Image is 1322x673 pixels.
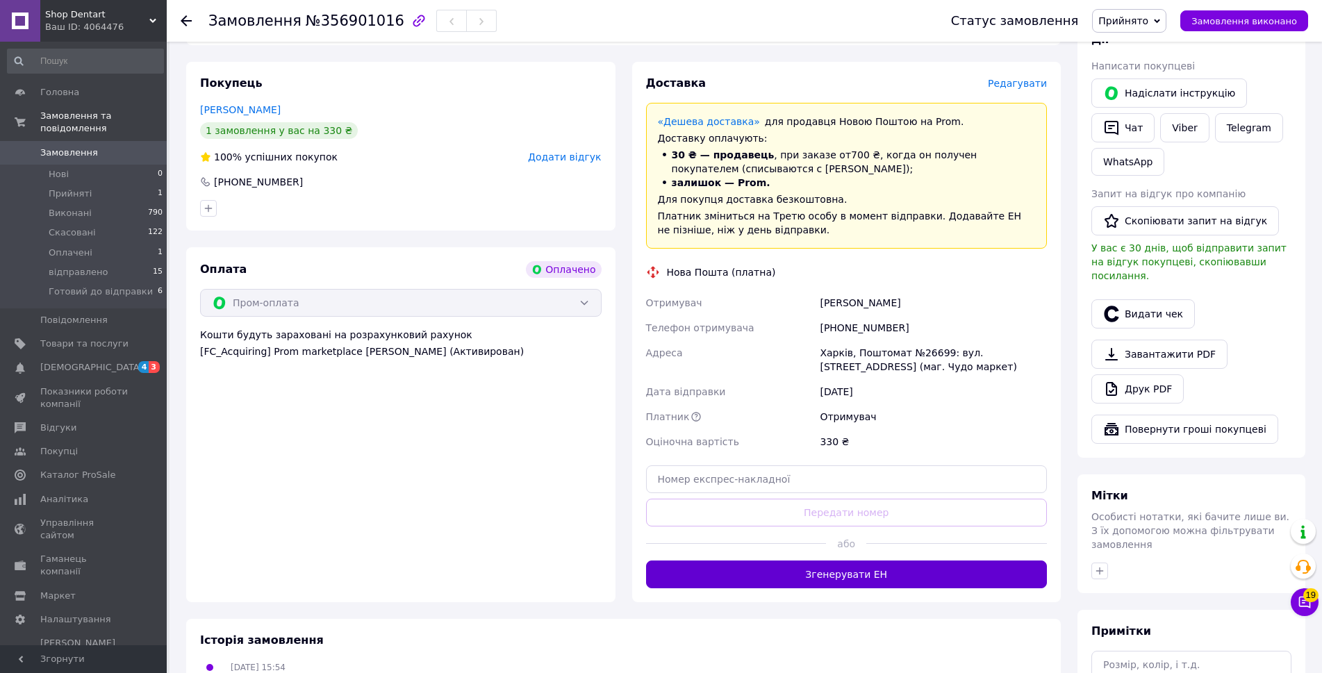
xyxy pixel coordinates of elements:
[40,86,79,99] span: Головна
[817,379,1050,404] div: [DATE]
[1091,78,1247,108] button: Надіслати інструкцію
[148,226,163,239] span: 122
[40,385,129,410] span: Показники роботи компанії
[208,13,301,29] span: Замовлення
[45,8,149,21] span: Shop Dentart
[200,633,324,647] span: Історія замовлення
[40,553,129,578] span: Гаманець компанії
[200,263,247,276] span: Оплата
[49,188,92,200] span: Прийняті
[49,285,153,298] span: Готовий до відправки
[40,422,76,434] span: Відгуки
[1215,113,1283,142] a: Telegram
[148,207,163,219] span: 790
[40,590,76,602] span: Маркет
[231,663,286,672] span: [DATE] 15:54
[40,493,88,506] span: Аналітика
[40,361,143,374] span: [DEMOGRAPHIC_DATA]
[646,411,690,422] span: Платник
[1291,588,1319,616] button: Чат з покупцем19
[528,151,601,163] span: Додати відгук
[646,297,702,308] span: Отримувач
[306,13,404,29] span: №356901016
[1191,16,1297,26] span: Замовлення виконано
[1180,10,1308,31] button: Замовлення виконано
[817,429,1050,454] div: 330 ₴
[1091,148,1164,176] a: WhatsApp
[817,290,1050,315] div: [PERSON_NAME]
[1091,299,1195,329] button: Видати чек
[988,78,1047,89] span: Редагувати
[158,188,163,200] span: 1
[646,465,1048,493] input: Номер експрес-накладної
[200,344,602,358] div: [FC_Acquiring] Prom marketplace [PERSON_NAME] (Активирован)
[663,265,779,279] div: Нова Пошта (платна)
[1098,15,1148,26] span: Прийнято
[1091,374,1184,404] a: Друк PDF
[817,404,1050,429] div: Отримувач
[658,209,1036,237] div: Платник зміниться на Третю особу в момент відправки. Додавайте ЕН не пізніше, ніж у день відправки.
[40,469,115,481] span: Каталог ProSale
[149,361,160,373] span: 3
[817,340,1050,379] div: Харків, Поштомат №26699: вул. [STREET_ADDRESS] (маг. Чудо маркет)
[200,76,263,90] span: Покупець
[40,517,129,542] span: Управління сайтом
[200,122,358,139] div: 1 замовлення у вас на 330 ₴
[40,110,167,135] span: Замовлення та повідомлення
[138,361,149,373] span: 4
[200,104,281,115] a: [PERSON_NAME]
[40,147,98,159] span: Замовлення
[646,76,707,90] span: Доставка
[1091,113,1155,142] button: Чат
[49,266,108,279] span: відправлено
[213,175,304,189] div: [PHONE_NUMBER]
[181,14,192,28] div: Повернутися назад
[1091,242,1287,281] span: У вас є 30 днів, щоб відправити запит на відгук покупцеві, скопіювавши посилання.
[672,149,775,160] span: 30 ₴ — продавець
[49,226,96,239] span: Скасовані
[200,150,338,164] div: успішних покупок
[646,322,754,333] span: Телефон отримувача
[40,613,111,626] span: Налаштування
[658,148,1036,176] li: , при заказе от 700 ₴ , когда он получен покупателем (списываются с [PERSON_NAME]);
[826,537,866,551] span: або
[7,49,164,74] input: Пошук
[153,266,163,279] span: 15
[49,207,92,219] span: Виконані
[646,436,739,447] span: Оціночна вартість
[672,177,770,188] span: залишок — Prom.
[1091,206,1279,235] button: Скопіювати запит на відгук
[1303,585,1319,599] span: 19
[1091,624,1151,638] span: Примітки
[40,338,129,350] span: Товари та послуги
[658,131,1036,145] div: Доставку оплачують:
[658,192,1036,206] div: Для покупця доставка безкоштовна.
[214,151,242,163] span: 100%
[1091,415,1278,444] button: Повернути гроші покупцеві
[49,247,92,259] span: Оплачені
[1091,340,1228,369] a: Завантажити PDF
[1091,60,1195,72] span: Написати покупцеві
[200,328,602,358] div: Кошти будуть зараховані на розрахунковий рахунок
[158,285,163,298] span: 6
[158,168,163,181] span: 0
[1160,113,1209,142] a: Viber
[658,115,1036,128] div: для продавця Новою Поштою на Prom.
[646,347,683,358] span: Адреса
[1091,188,1246,199] span: Запит на відгук про компанію
[658,116,760,127] a: «Дешева доставка»
[40,314,108,326] span: Повідомлення
[526,261,601,278] div: Оплачено
[951,14,1079,28] div: Статус замовлення
[646,560,1048,588] button: Згенерувати ЕН
[1091,511,1289,550] span: Особисті нотатки, які бачите лише ви. З їх допомогою можна фільтрувати замовлення
[646,386,726,397] span: Дата відправки
[1091,489,1128,502] span: Мітки
[49,168,69,181] span: Нові
[40,445,78,458] span: Покупці
[45,21,167,33] div: Ваш ID: 4064476
[158,247,163,259] span: 1
[817,315,1050,340] div: [PHONE_NUMBER]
